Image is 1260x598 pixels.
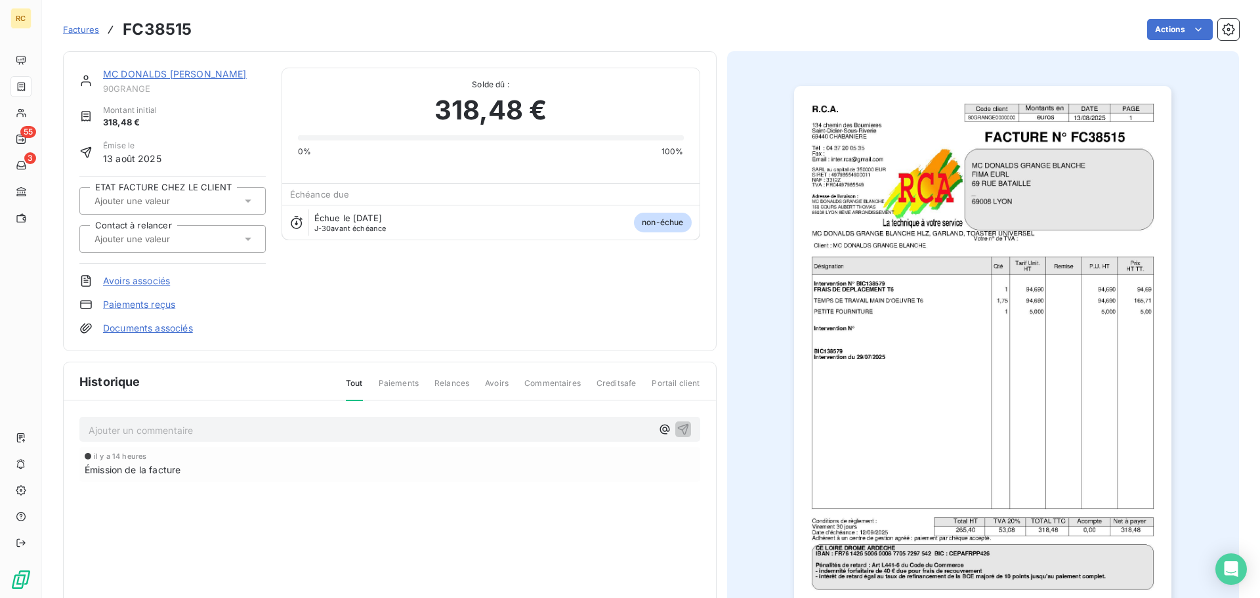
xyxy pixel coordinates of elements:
[634,213,691,232] span: non-échue
[10,155,31,176] a: 3
[24,152,36,164] span: 3
[524,377,581,400] span: Commentaires
[79,373,140,391] span: Historique
[63,23,99,36] a: Factures
[103,140,161,152] span: Émise le
[434,377,469,400] span: Relances
[290,189,350,200] span: Échéance due
[103,152,161,165] span: 13 août 2025
[298,79,684,91] span: Solde dû :
[103,116,157,129] span: 318,48 €
[661,146,684,158] span: 100%
[1215,553,1247,585] div: Open Intercom Messenger
[103,104,157,116] span: Montant initial
[103,298,175,311] a: Paiements reçus
[93,195,225,207] input: Ajouter une valeur
[652,377,700,400] span: Portail client
[314,224,387,232] span: avant échéance
[94,452,146,460] span: il y a 14 heures
[103,274,170,288] a: Avoirs associés
[85,463,180,477] span: Émission de la facture
[379,377,419,400] span: Paiements
[103,68,247,79] a: MC DONALDS [PERSON_NAME]
[10,8,31,29] div: RC
[1147,19,1213,40] button: Actions
[123,18,192,41] h3: FC38515
[597,377,637,400] span: Creditsafe
[314,224,331,233] span: J-30
[103,322,193,335] a: Documents associés
[20,126,36,138] span: 55
[485,377,509,400] span: Avoirs
[298,146,311,158] span: 0%
[63,24,99,35] span: Factures
[103,83,266,94] span: 90GRANGE
[10,129,31,150] a: 55
[10,569,31,590] img: Logo LeanPay
[93,233,225,245] input: Ajouter une valeur
[314,213,382,223] span: Échue le [DATE]
[346,377,363,401] span: Tout
[434,91,547,130] span: 318,48 €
